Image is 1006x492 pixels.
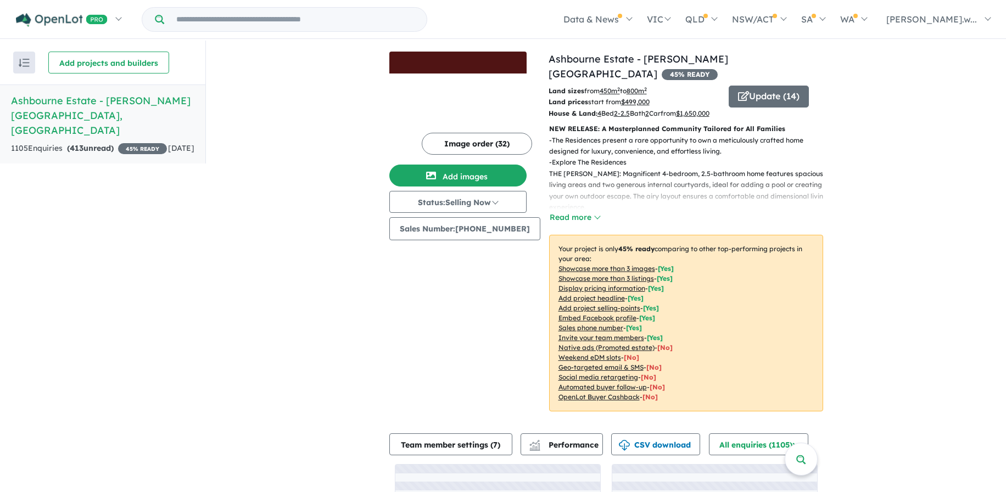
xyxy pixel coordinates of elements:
p: NEW RELEASE: A Masterplanned Community Tailored for All Families [549,123,823,134]
button: Status:Selling Now [389,191,527,213]
span: [ Yes ] [657,274,673,282]
u: Add project selling-points [558,304,640,312]
u: 800 m [627,87,647,95]
p: Bed Bath Car from [549,108,720,119]
a: Ashbourne Estate - [PERSON_NAME][GEOGRAPHIC_DATA] [549,53,728,80]
button: All enquiries (1105) [709,433,808,455]
button: Sales Number:[PHONE_NUMBER] [389,217,540,240]
b: House & Land: [549,109,597,117]
button: Team member settings (7) [389,433,512,455]
h5: Ashbourne Estate - [PERSON_NAME][GEOGRAPHIC_DATA] , [GEOGRAPHIC_DATA] [11,93,194,138]
b: 45 % ready [618,245,655,253]
img: Openlot PRO Logo White [16,13,108,27]
span: [ Yes ] [647,333,663,342]
p: Your project is only comparing to other top-performing projects in your area: - - - - - - - - - -... [549,235,823,411]
span: [ Yes ] [643,304,659,312]
button: Add projects and builders [48,52,169,73]
span: [DATE] [168,143,194,153]
span: [ Yes ] [628,294,644,302]
span: [ Yes ] [658,264,674,273]
u: 2-2.5 [614,109,630,117]
span: 45 % READY [662,69,718,80]
input: Try estate name, suburb, builder or developer [166,8,424,31]
u: Native ads (Promoted estate) [558,343,655,352]
button: CSV download [611,433,700,455]
u: $ 1,650,000 [676,109,709,117]
img: download icon [619,440,630,451]
button: Performance [521,433,603,455]
u: Showcase more than 3 listings [558,274,654,282]
strong: ( unread) [67,143,114,153]
sup: 2 [644,86,647,92]
u: Social media retargeting [558,373,638,381]
div: 1105 Enquir ies [11,142,167,155]
img: bar-chart.svg [529,443,540,450]
span: [No] [624,353,639,361]
span: 45 % READY [118,143,167,154]
span: 413 [70,143,83,153]
span: 7 [493,440,498,450]
u: Add project headline [558,294,625,302]
u: Sales phone number [558,324,623,332]
span: [No] [641,373,656,381]
sup: 2 [617,86,620,92]
p: from [549,86,720,97]
p: - The Residences present a rare opportunity to own a meticulously crafted home designed for luxur... [549,135,832,157]
p: start from [549,97,720,108]
u: Embed Facebook profile [558,314,636,322]
button: Read more [549,211,601,224]
b: Land prices [549,98,588,106]
span: [No] [650,383,665,391]
u: Display pricing information [558,284,645,292]
span: to [620,87,647,95]
span: [No] [657,343,673,352]
span: [No] [646,363,662,371]
u: OpenLot Buyer Cashback [558,393,640,401]
img: sort.svg [19,59,30,67]
img: line-chart.svg [529,440,539,446]
u: Invite your team members [558,333,644,342]
span: [ Yes ] [626,324,642,332]
span: [ Yes ] [648,284,664,292]
u: Automated buyer follow-up [558,383,647,391]
u: 450 m [600,87,620,95]
u: $ 499,000 [621,98,650,106]
span: [ Yes ] [639,314,655,322]
span: Performance [531,440,599,450]
button: Update (14) [729,86,809,108]
u: Geo-targeted email & SMS [558,363,644,371]
u: Weekend eDM slots [558,353,621,361]
span: [PERSON_NAME].w... [886,14,977,25]
u: 4 [597,109,601,117]
button: Image order (32) [422,133,532,155]
button: Add images [389,165,527,186]
u: Showcase more than 3 images [558,264,655,273]
u: 2 [645,109,649,117]
p: - Explore The Residences THE [PERSON_NAME]: Magnificent 4-bedroom, 2.5-bathroom home features spa... [549,157,832,213]
b: Land sizes [549,87,584,95]
span: [No] [642,393,658,401]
